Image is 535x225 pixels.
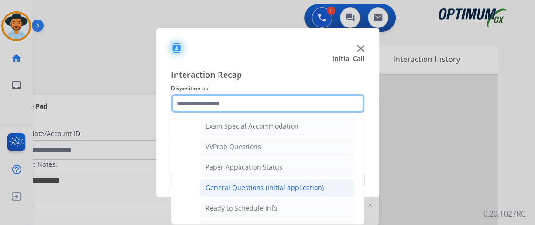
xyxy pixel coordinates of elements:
div: General Questions (Initial application) [206,183,324,192]
div: Exam Special Accommodation [206,122,299,131]
div: Ready to Schedule Info [206,204,277,213]
p: 0.20.1027RC [483,208,526,219]
span: Disposition as [171,83,364,94]
img: contactIcon [165,37,188,59]
div: VVProb Questions [206,142,261,151]
span: Interaction Recap [171,68,364,83]
div: Paper Application Status [206,163,282,172]
span: Initial Call [333,54,364,63]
